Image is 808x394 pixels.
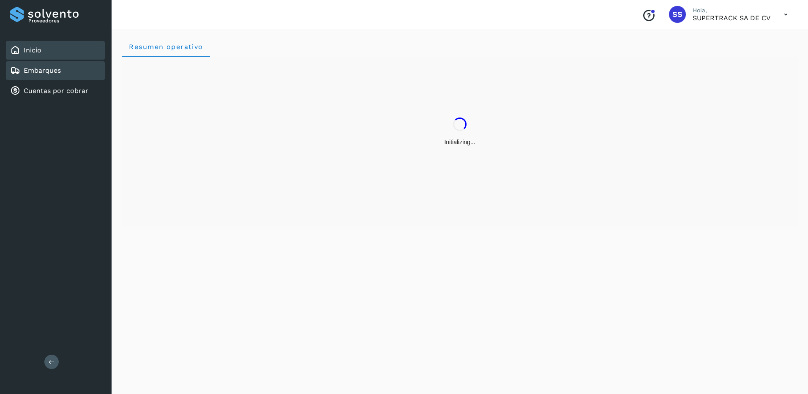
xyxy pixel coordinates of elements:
[6,41,105,60] div: Inicio
[693,14,770,22] p: SUPERTRACK SA DE CV
[24,46,41,54] a: Inicio
[128,43,203,51] span: Resumen operativo
[24,87,88,95] a: Cuentas por cobrar
[693,7,770,14] p: Hola,
[6,82,105,100] div: Cuentas por cobrar
[28,18,101,24] p: Proveedores
[24,66,61,74] a: Embarques
[6,61,105,80] div: Embarques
